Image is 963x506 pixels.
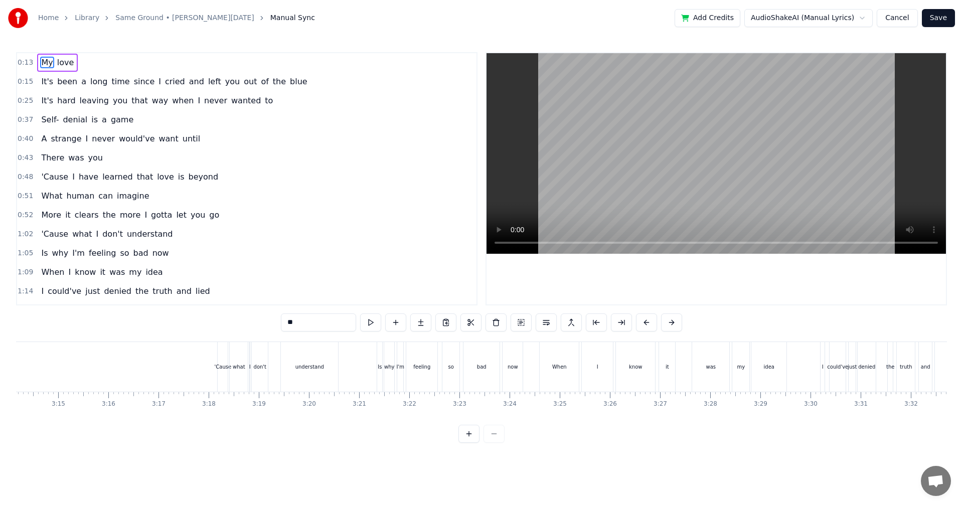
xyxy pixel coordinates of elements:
div: 3:27 [654,400,667,408]
span: truth [151,285,173,297]
span: have [78,171,99,183]
span: been [56,76,78,87]
div: know [629,363,642,371]
div: what [233,363,245,371]
span: I [71,171,76,183]
div: 3:16 [102,400,115,408]
div: just [848,363,857,371]
span: love [56,57,75,68]
div: so [448,363,454,371]
span: it [99,266,106,278]
div: 'Cause [215,363,232,371]
span: I [197,95,201,106]
span: you [190,209,206,221]
span: that [130,95,149,106]
span: feeling [88,247,117,259]
span: wanted [230,95,262,106]
div: was [706,363,716,371]
div: denied [858,363,875,371]
span: 0:43 [18,153,33,163]
span: way [151,95,169,106]
span: go [208,209,220,221]
div: 3:30 [804,400,818,408]
span: can [97,190,114,202]
span: learned [101,171,134,183]
span: was [67,152,85,163]
span: denial [62,114,88,125]
span: you [112,95,128,106]
div: Open chat [921,466,951,496]
span: denied [103,285,132,297]
span: let [175,209,188,221]
div: bad [477,363,487,371]
span: 0:48 [18,172,33,182]
span: is [90,114,99,125]
span: is [177,171,186,183]
span: blue [289,76,308,87]
span: bad [132,247,149,259]
div: 3:23 [453,400,466,408]
span: you [87,152,104,163]
span: Self- [40,114,60,125]
div: 3:29 [754,400,767,408]
span: 'Cause [40,228,69,240]
span: the [272,76,287,87]
span: 0:25 [18,96,33,106]
span: don't [101,228,124,240]
span: A [40,133,48,144]
img: youka [8,8,28,28]
span: now [151,247,170,259]
span: lied [195,285,211,297]
div: 3:19 [252,400,266,408]
span: of [260,76,269,87]
span: What [40,190,63,202]
div: 3:20 [302,400,316,408]
div: 3:32 [904,400,918,408]
span: you [224,76,241,87]
div: When [552,363,567,371]
span: out [243,76,258,87]
span: 0:37 [18,115,33,125]
span: the [102,209,117,221]
div: could've [827,363,848,371]
button: Cancel [877,9,917,27]
div: now [508,363,518,371]
div: I [249,363,251,371]
div: 3:22 [403,400,416,408]
span: to [264,95,274,106]
span: There [40,152,65,163]
div: feeling [413,363,430,371]
div: why [384,363,394,371]
div: 3:21 [353,400,366,408]
div: 3:24 [503,400,517,408]
span: a [101,114,108,125]
span: 0:40 [18,134,33,144]
button: Save [922,9,955,27]
span: Manual Sync [270,13,315,23]
div: 3:25 [553,400,567,408]
div: 3:26 [603,400,617,408]
span: 1:14 [18,286,33,296]
span: strange [50,133,82,144]
span: 0:51 [18,191,33,201]
div: my [737,363,745,371]
div: 3:15 [52,400,65,408]
span: was [108,266,126,278]
span: beyond [188,171,220,183]
span: 1:05 [18,248,33,258]
span: know [74,266,97,278]
div: Is [378,363,382,371]
span: could've [47,285,82,297]
div: the [886,363,894,371]
span: game [110,114,134,125]
span: and [176,285,193,297]
span: when [171,95,195,106]
div: understand [295,363,324,371]
div: 3:28 [704,400,717,408]
span: 1:02 [18,229,33,239]
span: it [64,209,72,221]
span: It's [40,95,54,106]
span: human [66,190,96,202]
span: so [119,247,130,259]
div: truth [900,363,912,371]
